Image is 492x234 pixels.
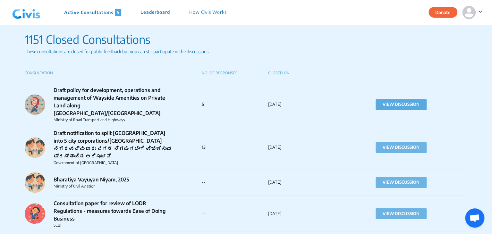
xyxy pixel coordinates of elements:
p: Ministry of Civil Aviation [54,183,172,189]
span: 5 [115,9,121,16]
p: CONSULTATION [25,70,202,76]
img: zzuleu93zrig3qvd2zxvqbhju8kc [25,137,45,158]
p: These consultations are closed for public feedback but you can still participate in the discussions. [25,48,468,55]
p: Active Consultations [64,9,121,16]
p: 1151 Closed Consultations [25,31,468,48]
button: VIEW DISCUSSION [376,142,427,153]
button: VIEW DISCUSSION [376,177,427,188]
p: -- [202,179,268,186]
p: SEBI [54,222,172,228]
img: person-default.svg [462,6,476,19]
p: Draft notification to split [GEOGRAPHIC_DATA] into 5 city corporations/[GEOGRAPHIC_DATA] ನಗರವನ್ನು... [54,129,172,160]
button: VIEW DISCUSSION [376,99,427,110]
p: [DATE] [268,179,335,186]
p: CLOSED ON [268,70,335,76]
img: zzuleu93zrig3qvd2zxvqbhju8kc [25,172,45,193]
p: Draft policy for development, operations and management of Wayside Amenities on Private Land alon... [54,86,172,117]
p: Ministry of Road Transport and Highways [54,117,172,123]
img: wr1mba3wble6xs6iajorg9al0z4x [25,203,45,224]
p: NO. OF RESPONSES [202,70,268,76]
p: 15 [202,144,268,151]
img: navlogo.png [10,3,43,22]
p: Government of [GEOGRAPHIC_DATA] [54,160,172,166]
p: [DATE] [268,210,335,217]
img: 96tvccn45hk308fzwu25mod2021z [25,94,45,115]
p: -- [202,210,268,217]
a: Open chat [465,208,484,228]
p: 5 [202,101,268,108]
p: [DATE] [268,101,335,108]
button: Donate [428,7,457,18]
p: How Civis Works [189,9,227,16]
p: Consultation paper for review of LODR Regulations - measures towards Ease of Doing Business [54,199,172,222]
p: Bharatiya Vayuyan Niyam, 2025 [54,176,172,183]
a: Donate [428,9,462,15]
p: [DATE] [268,144,335,151]
button: VIEW DISCUSSION [376,208,427,219]
p: Leaderboard [140,9,170,16]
